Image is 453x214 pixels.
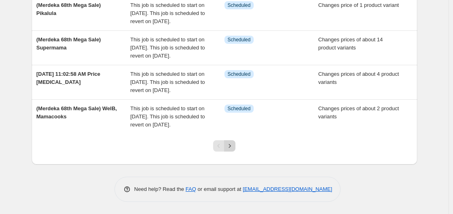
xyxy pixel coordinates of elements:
span: Changes prices of about 14 product variants [318,36,383,51]
span: This job is scheduled to start on [DATE]. This job is scheduled to revert on [DATE]. [130,105,205,128]
a: [EMAIL_ADDRESS][DOMAIN_NAME] [243,186,332,192]
span: Scheduled [228,71,251,77]
span: or email support at [196,186,243,192]
span: This job is scheduled to start on [DATE]. This job is scheduled to revert on [DATE]. [130,71,205,93]
span: Need help? Read the [134,186,186,192]
span: This job is scheduled to start on [DATE]. This job is scheduled to revert on [DATE]. [130,2,205,24]
span: Changes prices of about 4 product variants [318,71,399,85]
span: Scheduled [228,36,251,43]
span: (Merdeka 68th Mega Sale) Supermama [37,36,101,51]
button: Next [224,140,235,152]
nav: Pagination [213,140,235,152]
span: This job is scheduled to start on [DATE]. This job is scheduled to revert on [DATE]. [130,36,205,59]
span: (Merdeka 68th Mega Sale) WelB, Mamacooks [37,105,117,120]
a: FAQ [186,186,196,192]
span: [DATE] 11:02:58 AM Price [MEDICAL_DATA] [37,71,101,85]
span: Changes price of 1 product variant [318,2,399,8]
span: Changes prices of about 2 product variants [318,105,399,120]
span: Scheduled [228,2,251,9]
span: Scheduled [228,105,251,112]
span: (Merdeka 68th Mega Sale) Pikalula [37,2,101,16]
